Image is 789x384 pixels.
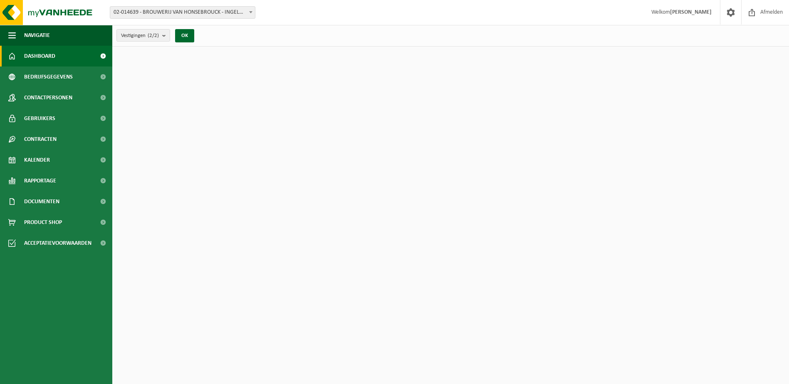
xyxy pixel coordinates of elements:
[24,150,50,170] span: Kalender
[24,233,92,254] span: Acceptatievoorwaarden
[116,29,170,42] button: Vestigingen(2/2)
[24,108,55,129] span: Gebruikers
[110,7,255,18] span: 02-014639 - BROUWERIJ VAN HONSEBROUCK - INGELMUNSTER
[24,66,73,87] span: Bedrijfsgegevens
[670,9,712,15] strong: [PERSON_NAME]
[24,212,62,233] span: Product Shop
[175,29,194,42] button: OK
[110,6,255,19] span: 02-014639 - BROUWERIJ VAN HONSEBROUCK - INGELMUNSTER
[24,170,56,191] span: Rapportage
[24,129,57,150] span: Contracten
[24,25,50,46] span: Navigatie
[121,30,159,42] span: Vestigingen
[24,191,59,212] span: Documenten
[24,87,72,108] span: Contactpersonen
[148,33,159,38] count: (2/2)
[24,46,55,66] span: Dashboard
